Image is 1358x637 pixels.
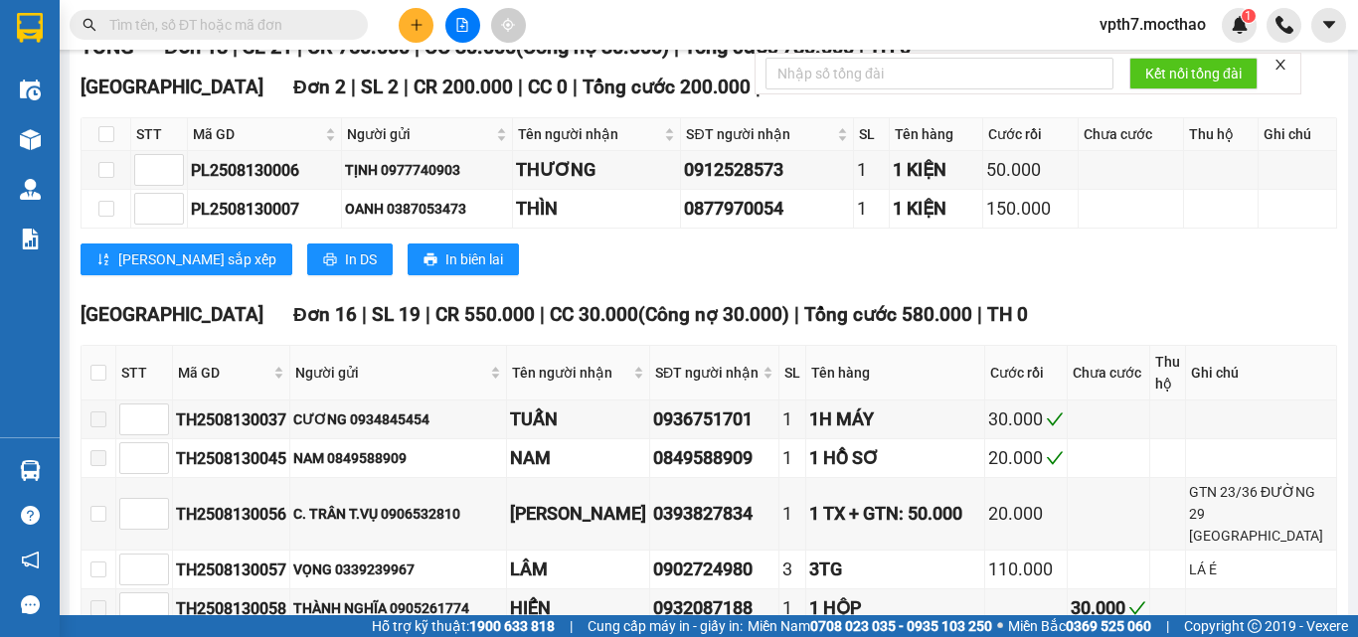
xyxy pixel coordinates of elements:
[510,500,646,528] div: [PERSON_NAME]
[1184,118,1259,151] th: Thu hộ
[131,118,188,151] th: STT
[1186,346,1337,400] th: Ghi chú
[650,589,779,628] td: 0932087188
[550,303,638,326] span: CC 30.000
[782,405,802,433] div: 1
[293,76,346,98] span: Đơn 2
[1079,118,1185,151] th: Chưa cước
[987,303,1028,326] span: TH 0
[540,303,545,326] span: |
[1231,16,1249,34] img: icon-new-feature
[455,18,469,32] span: file-add
[293,303,357,326] span: Đơn 16
[469,618,555,634] strong: 1900 633 818
[191,158,338,183] div: PL2508130006
[516,195,678,223] div: THÌN
[655,362,759,384] span: SĐT người nhận
[977,303,982,326] span: |
[435,303,535,326] span: CR 550.000
[188,151,342,190] td: PL2508130006
[684,156,850,184] div: 0912528573
[857,195,886,223] div: 1
[650,439,779,478] td: 0849588909
[21,506,40,525] span: question-circle
[1084,12,1222,37] span: vpth7.mocthao
[779,346,806,400] th: SL
[410,18,424,32] span: plus
[1145,63,1242,84] span: Kết nối tổng đài
[857,156,886,184] div: 1
[1166,615,1169,637] span: |
[653,500,775,528] div: 0393827834
[806,346,985,400] th: Tên hàng
[650,551,779,589] td: 0902724980
[513,151,682,190] td: THƯƠNG
[173,478,290,551] td: TH2508130056
[21,595,40,614] span: message
[491,8,526,43] button: aim
[809,500,981,528] div: 1 TX + GTN: 50.000
[854,118,890,151] th: SL
[399,8,433,43] button: plus
[983,118,1079,151] th: Cước rồi
[510,556,646,583] div: LÂM
[653,444,775,472] div: 0849588909
[1248,619,1262,633] span: copyright
[686,123,833,145] span: SĐT người nhận
[173,589,290,628] td: TH2508130058
[810,618,992,634] strong: 0708 023 035 - 0935 103 250
[176,407,286,432] div: TH2508130037
[573,76,578,98] span: |
[404,76,409,98] span: |
[1273,58,1287,72] span: close
[293,503,503,525] div: C. TRÂN T.VỤ 0906532810
[351,76,356,98] span: |
[81,76,263,98] span: [GEOGRAPHIC_DATA]
[507,589,650,628] td: HIẾN
[1311,8,1346,43] button: caret-down
[570,615,573,637] span: |
[890,118,982,151] th: Tên hàng
[782,556,802,583] div: 3
[424,252,437,268] span: printer
[988,556,1064,583] div: 110.000
[83,18,96,32] span: search
[518,123,661,145] span: Tên người nhận
[681,190,854,229] td: 0877970054
[188,190,342,229] td: PL2508130007
[507,551,650,589] td: LÂM
[20,80,41,100] img: warehouse-icon
[20,129,41,150] img: warehouse-icon
[176,557,286,582] div: TH2508130057
[782,500,802,528] div: 1
[1068,346,1150,400] th: Chưa cước
[408,243,519,275] button: printerIn biên lai
[193,123,321,145] span: Mã GD
[1129,58,1258,89] button: Kết nối tổng đài
[645,303,782,326] span: Công nợ 30.000
[1242,9,1256,23] sup: 1
[681,151,854,190] td: 0912528573
[748,615,992,637] span: Miền Nam
[173,439,290,478] td: TH2508130045
[293,597,503,619] div: THÀNH NGHĨA 0905261774
[583,76,751,98] span: Tổng cước 200.000
[809,556,981,583] div: 3TG
[20,229,41,249] img: solution-icon
[372,615,555,637] span: Hỗ trợ kỹ thuật:
[293,447,503,469] div: NAM 0849588909
[650,478,779,551] td: 0393827834
[804,303,972,326] span: Tổng cước 580.000
[765,58,1113,89] input: Nhập số tổng đài
[1259,118,1337,151] th: Ghi chú
[176,502,286,527] div: TH2508130056
[293,408,503,430] div: CƯƠNG 0934845454
[893,156,978,184] div: 1 KIỆN
[20,460,41,481] img: warehouse-icon
[1071,594,1146,622] div: 30.000
[507,439,650,478] td: NAM
[116,346,173,400] th: STT
[345,248,377,270] span: In DS
[178,362,269,384] span: Mã GD
[81,243,292,275] button: sort-ascending[PERSON_NAME] sắp xếp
